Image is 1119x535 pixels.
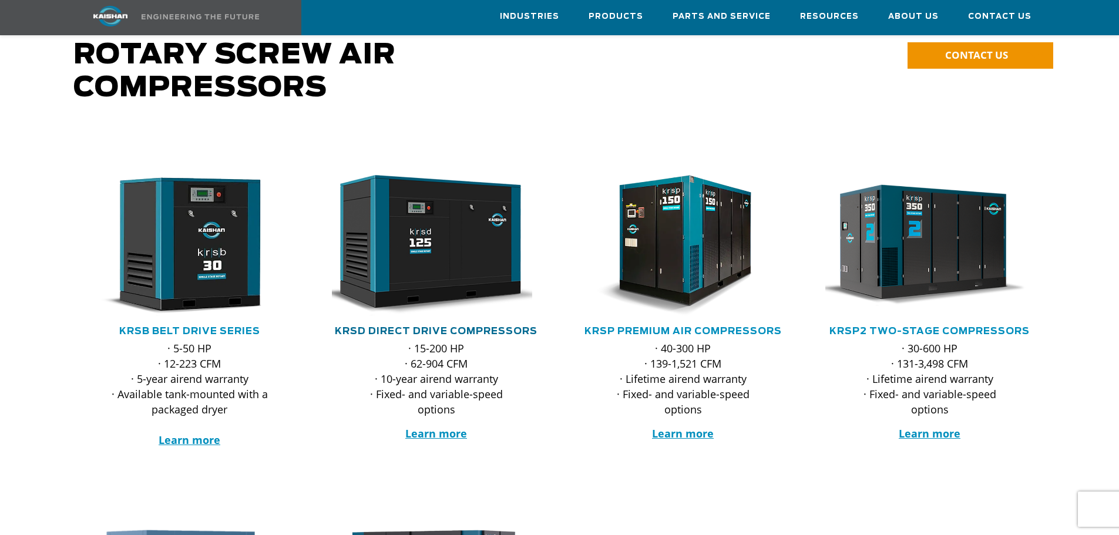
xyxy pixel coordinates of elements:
[76,175,285,316] img: krsb30
[355,341,518,417] p: · 15-200 HP · 62-904 CFM · 10-year airend warranty · Fixed- and variable-speed options
[602,341,764,417] p: · 40-300 HP · 139-1,521 CFM · Lifetime airend warranty · Fixed- and variable-speed options
[899,426,960,440] a: Learn more
[589,10,643,23] span: Products
[589,1,643,32] a: Products
[888,1,939,32] a: About Us
[829,327,1030,336] a: KRSP2 Two-Stage Compressors
[570,175,779,316] img: krsp150
[908,42,1053,69] a: CONTACT US
[968,1,1031,32] a: Contact Us
[142,14,259,19] img: Engineering the future
[500,10,559,23] span: Industries
[323,175,532,316] img: krsd125
[73,41,396,102] span: Rotary Screw Air Compressors
[159,433,220,447] a: Learn more
[673,10,771,23] span: Parts and Service
[85,175,294,316] div: krsb30
[579,175,788,316] div: krsp150
[109,341,271,447] p: · 5-50 HP · 12-223 CFM · 5-year airend warranty · Available tank-mounted with a packaged dryer
[673,1,771,32] a: Parts and Service
[849,341,1011,417] p: · 30-600 HP · 131-3,498 CFM · Lifetime airend warranty · Fixed- and variable-speed options
[968,10,1031,23] span: Contact Us
[816,175,1026,316] img: krsp350
[66,6,154,26] img: kaishan logo
[652,426,714,440] a: Learn more
[800,1,859,32] a: Resources
[332,175,541,316] div: krsd125
[119,327,260,336] a: KRSB Belt Drive Series
[500,1,559,32] a: Industries
[825,175,1034,316] div: krsp350
[888,10,939,23] span: About Us
[405,426,467,440] a: Learn more
[584,327,782,336] a: KRSP Premium Air Compressors
[335,327,537,336] a: KRSD Direct Drive Compressors
[800,10,859,23] span: Resources
[945,48,1008,62] span: CONTACT US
